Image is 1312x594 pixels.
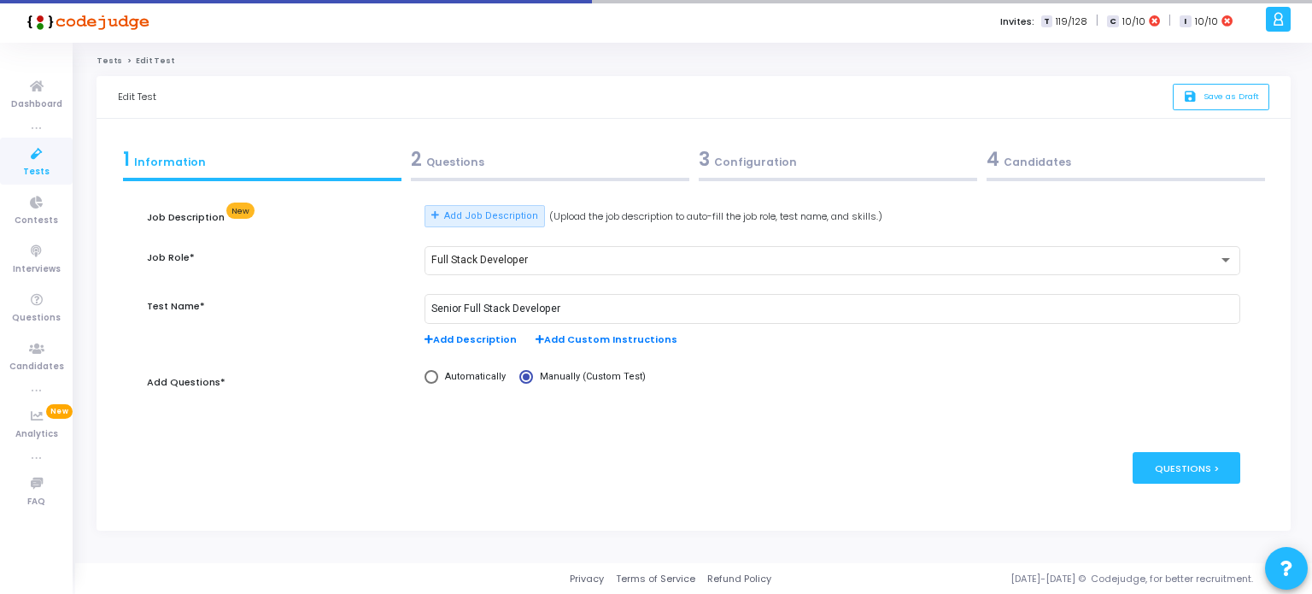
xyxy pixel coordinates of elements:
a: 4Candidates [981,140,1269,186]
span: Add Custom Instructions [536,332,677,347]
label: Test Name* [147,299,205,314]
a: 2Questions [406,140,694,186]
div: Candidates [987,145,1265,173]
button: saveSave as Draft [1173,84,1269,110]
span: FAQ [27,495,45,509]
span: C [1107,15,1118,28]
span: | [1096,12,1098,30]
span: Tests [23,165,50,179]
div: Information [123,145,401,173]
a: Privacy [570,572,604,586]
span: New [46,404,73,419]
div: Configuration [699,145,977,173]
span: 10/10 [1195,15,1218,29]
span: 4 [987,146,999,173]
span: | [1168,12,1171,30]
span: Candidates [9,360,64,374]
span: Manually (Custom Test) [533,370,646,385]
span: 3 [699,146,710,173]
span: 119/128 [1056,15,1087,29]
div: [DATE]-[DATE] © Codejudge, for better recruitment. [771,572,1291,586]
span: 1 [123,146,130,173]
span: Dashboard [11,97,62,112]
span: T [1041,15,1052,28]
a: Refund Policy [707,572,771,586]
span: Edit Test [136,56,174,66]
label: Job Description [147,209,255,226]
a: 1Information [118,140,406,186]
nav: breadcrumb [97,56,1291,67]
a: Tests [97,56,122,66]
span: Questions [12,311,61,326]
label: Invites: [1000,15,1034,29]
span: I [1180,15,1191,28]
a: Terms of Service [616,572,695,586]
div: Questions > [1133,452,1241,484]
label: Add Questions* [147,375,225,390]
span: Automatically [438,370,506,385]
span: 2 [411,146,422,173]
button: Add Job Description [425,205,545,227]
label: Job Role* [147,250,195,265]
span: Add Job Description [444,209,538,224]
span: (Upload the job description to auto-fill the job role, test name, and skills.) [549,209,882,224]
i: save [1183,90,1201,104]
span: Contests [15,214,58,228]
span: New [226,203,254,219]
span: Save as Draft [1204,91,1259,102]
span: Interviews [13,262,61,277]
span: Add Description [425,332,517,347]
div: Questions [411,145,689,173]
div: Edit Test [118,76,156,118]
a: 3Configuration [694,140,981,186]
span: Analytics [15,427,58,442]
span: 10/10 [1122,15,1145,29]
span: Full Stack Developer [431,254,528,266]
img: logo [21,4,149,38]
